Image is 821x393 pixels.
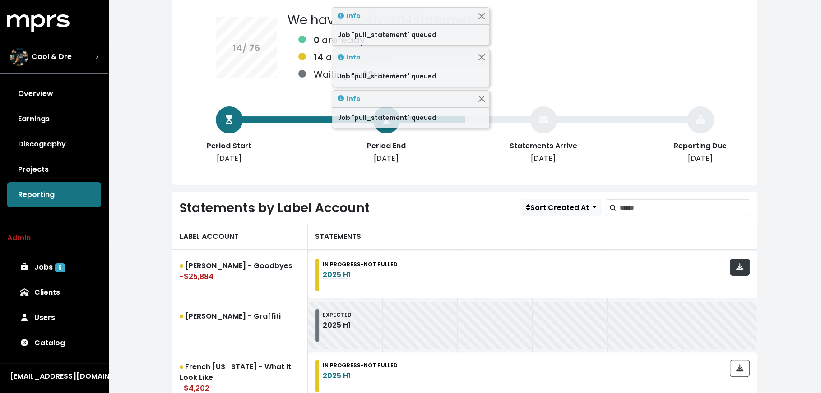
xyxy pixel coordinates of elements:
b: 14 [314,51,324,64]
a: Jobs 5 [7,255,101,280]
a: 2025 H1 [323,270,351,280]
div: Job "pull_statement" queued [332,66,489,87]
a: Projects [7,157,101,182]
a: Catalog [7,330,101,356]
div: Period Start [193,141,265,151]
input: Search label accounts [620,199,750,216]
a: Overview [7,81,101,106]
div: Period End [350,141,422,151]
div: [DATE] [193,153,265,164]
small: EXPECTED [323,311,352,319]
strong: Info [347,53,361,62]
small: IN PROGRESS - NOT PULLED [323,361,398,369]
button: Close [477,53,487,62]
div: [DATE] [507,153,580,164]
div: LABEL ACCOUNT [172,224,308,250]
a: mprs logo [7,18,70,28]
button: Close [477,11,487,21]
small: IN PROGRESS - NOT PULLED [323,260,398,268]
div: STATEMENTS [308,224,757,250]
img: The selected account / producer [10,48,28,66]
span: 5 [55,263,65,272]
button: Close [477,94,487,104]
button: [EMAIL_ADDRESS][DOMAIN_NAME] [7,370,101,382]
a: Clients [7,280,101,305]
div: Job "pull_statement" queued [332,25,489,45]
a: Discography [7,132,101,157]
div: [DATE] [664,153,737,164]
strong: Info [347,94,361,103]
b: 0 [314,34,320,46]
div: [DATE] [350,153,422,164]
div: We have received [288,11,487,85]
strong: Info [347,11,361,20]
span: Cool & Dre [32,51,72,62]
div: 2025 H1 [323,320,352,331]
span: Sort: Created At [526,202,589,213]
h2: Statements by Label Account [180,201,370,216]
div: Waiting on more. [314,68,400,81]
div: are ready [314,33,365,47]
div: Reporting Due [664,141,737,151]
a: Earnings [7,106,101,132]
a: 2025 H1 [323,370,351,381]
div: -$25,884 [180,271,300,282]
div: are in progress [314,50,393,64]
div: Statements Arrive [507,141,580,151]
a: [PERSON_NAME] - Graffiti [172,300,308,351]
a: [PERSON_NAME] - Goodbyes-$25,884 [172,250,308,300]
button: Sort:Created At [520,199,602,216]
div: Job "pull_statement" queued [332,108,489,128]
div: [EMAIL_ADDRESS][DOMAIN_NAME] [10,371,98,382]
a: Users [7,305,101,330]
